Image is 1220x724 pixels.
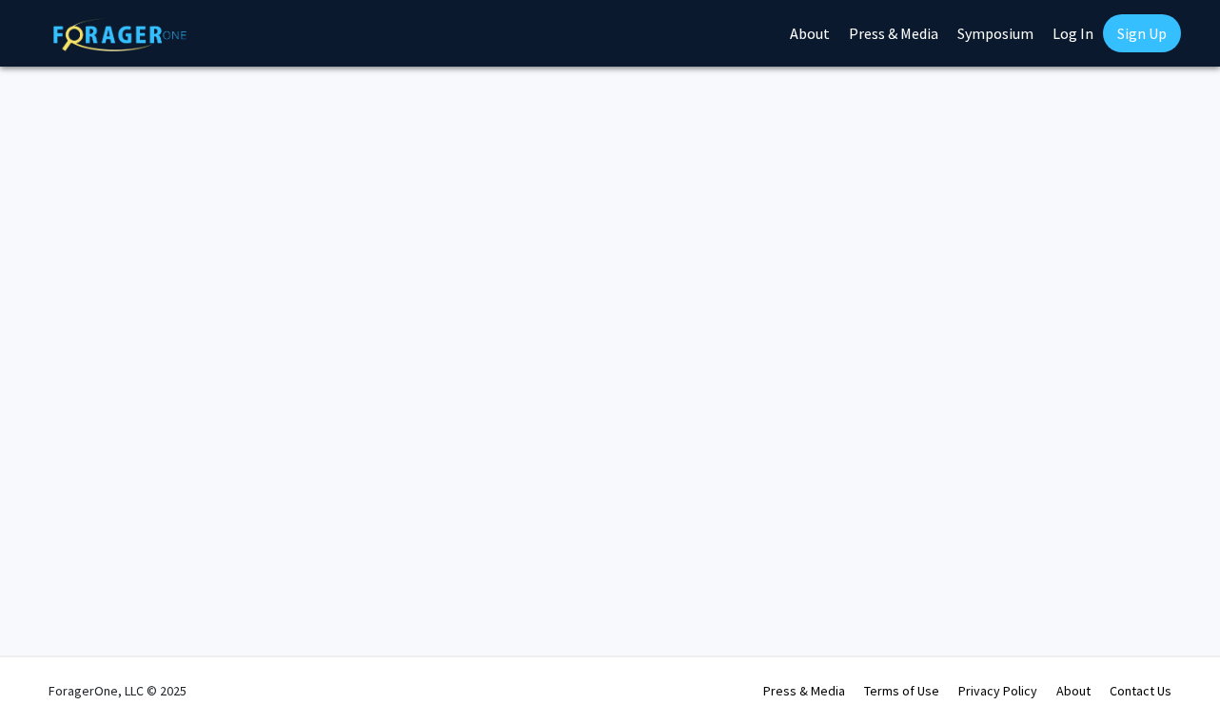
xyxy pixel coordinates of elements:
div: ForagerOne, LLC © 2025 [49,657,187,724]
a: Contact Us [1110,682,1171,699]
a: Terms of Use [864,682,939,699]
img: ForagerOne Logo [53,18,187,51]
a: Press & Media [763,682,845,699]
a: Sign Up [1103,14,1181,52]
a: About [1056,682,1091,699]
a: Privacy Policy [958,682,1037,699]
